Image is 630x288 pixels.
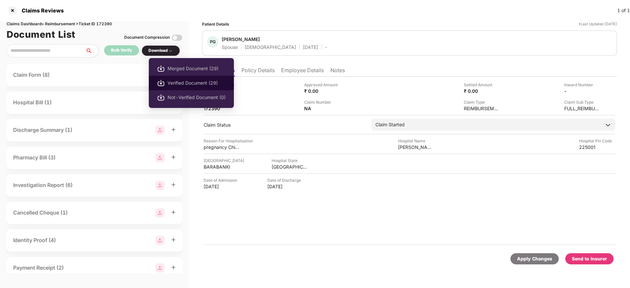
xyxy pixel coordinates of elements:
[168,94,226,101] span: Not-Verified Document (0)
[157,79,165,87] img: svg+xml;base64,PHN2ZyBpZD0iRG93bmxvYWQtMjB4MjAiIHhtbG5zPSJodHRwOi8vd3d3LnczLm9yZy8yMDAwL3N2ZyIgd2...
[168,79,226,87] span: Verified Document (29)
[168,65,226,72] span: Merged Document (29)
[157,65,165,72] img: svg+xml;base64,PHN2ZyBpZD0iRG93bmxvYWQtMjB4MjAiIHhtbG5zPSJodHRwOi8vd3d3LnczLm9yZy8yMDAwL3N2ZyIgd2...
[157,93,165,101] img: svg+xml;base64,PHN2ZyBpZD0iRG93bmxvYWQtMjB4MjAiIHhtbG5zPSJodHRwOi8vd3d3LnczLm9yZy8yMDAwL3N2ZyIgd2...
